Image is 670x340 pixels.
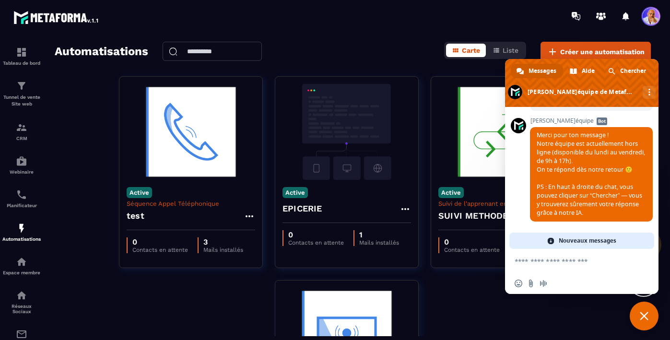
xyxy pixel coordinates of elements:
[2,249,41,282] a: automationsautomationsEspace membre
[2,270,41,275] p: Espace membre
[288,239,344,246] p: Contacts en attente
[529,64,556,78] span: Messages
[132,246,188,253] p: Contacts en attente
[16,122,27,133] img: formation
[13,9,100,26] img: logo
[2,148,41,182] a: automationsautomationsWebinaire
[2,94,41,107] p: Tunnel de vente Site web
[438,187,464,198] p: Active
[16,155,27,167] img: automations
[359,230,399,239] p: 1
[203,237,243,246] p: 3
[2,169,41,175] p: Webinaire
[127,209,144,223] h4: test
[602,64,653,78] div: Chercher
[203,246,243,253] p: Mails installés
[582,64,595,78] span: Aide
[127,187,152,198] p: Active
[643,86,656,99] div: Autres canaux
[540,280,547,287] span: Message audio
[2,136,41,141] p: CRM
[2,182,41,215] a: schedulerschedulerPlanificateur
[438,84,567,180] img: automation-background
[16,80,27,92] img: formation
[462,47,480,54] span: Carte
[527,280,535,287] span: Envoyer un fichier
[2,215,41,249] a: automationsautomationsAutomatisations
[444,237,500,246] p: 0
[282,84,411,180] img: automation-background
[444,246,500,253] p: Contacts en attente
[16,189,27,200] img: scheduler
[288,230,344,239] p: 0
[446,44,486,57] button: Carte
[560,47,645,57] span: Créer une automatisation
[127,84,255,180] img: automation-background
[503,47,518,54] span: Liste
[2,282,41,321] a: social-networksocial-networkRéseaux Sociaux
[515,257,628,266] textarea: Entrez votre message...
[515,280,522,287] span: Insérer un emoji
[438,200,567,207] p: Suivi de l'apprenant en e-learning asynchrone - Suivi en cours de formation
[537,131,645,217] span: Merci pour ton message ! Notre équipe est actuellement hors ligne (disponible du lundi au vendred...
[438,209,549,223] h4: SUIVI METHODE HAVIVRA
[559,233,616,249] span: Nouveaux messages
[597,117,607,125] span: Bot
[2,39,41,73] a: formationformationTableau de bord
[2,236,41,242] p: Automatisations
[16,223,27,234] img: automations
[282,202,322,215] h4: EPICERIE
[132,237,188,246] p: 0
[2,304,41,314] p: Réseaux Sociaux
[2,60,41,66] p: Tableau de bord
[16,256,27,268] img: automations
[16,290,27,301] img: social-network
[511,64,563,78] div: Messages
[541,42,651,62] button: Créer une automatisation
[530,117,653,124] span: [PERSON_NAME]équipe
[564,64,601,78] div: Aide
[16,47,27,58] img: formation
[359,239,399,246] p: Mails installés
[127,200,255,207] p: Séquence Appel Téléphonique
[55,42,148,62] h2: Automatisations
[2,73,41,115] a: formationformationTunnel de vente Site web
[487,44,524,57] button: Liste
[282,187,308,198] p: Active
[16,328,27,340] img: email
[2,115,41,148] a: formationformationCRM
[620,64,646,78] span: Chercher
[630,302,658,330] div: Fermer le chat
[2,203,41,208] p: Planificateur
